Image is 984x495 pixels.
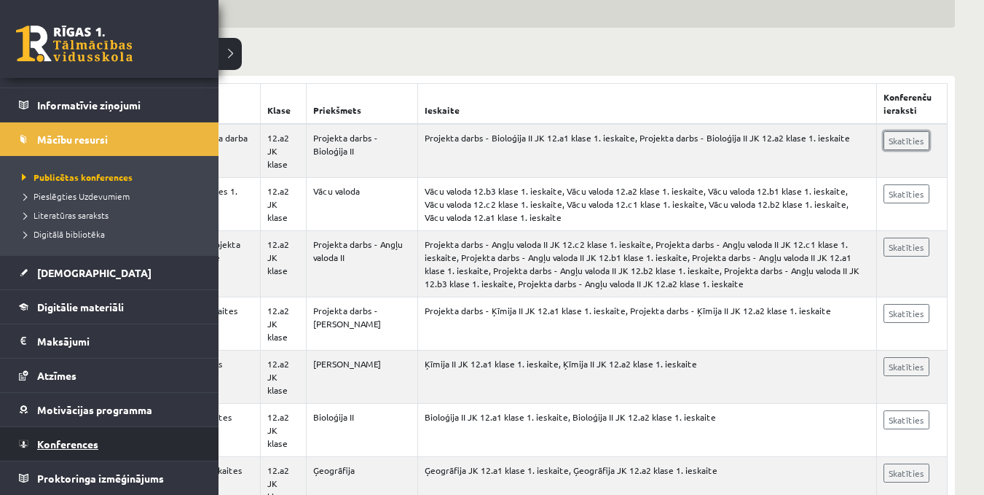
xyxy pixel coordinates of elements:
[19,324,200,358] a: Maksājumi
[19,461,200,495] a: Proktoringa izmēģinājums
[37,300,124,313] span: Digitālie materiāli
[306,124,418,178] td: Projekta darbs - Bioloģija II
[19,122,200,156] a: Mācību resursi
[883,304,929,323] a: Skatīties
[37,133,108,146] span: Mācību resursi
[883,357,929,376] a: Skatīties
[306,84,418,125] th: Priekšmets
[418,404,876,457] td: Bioloģija II JK 12.a1 klase 1. ieskaite, Bioloģija II JK 12.a2 klase 1. ieskaite
[19,256,200,289] a: [DEMOGRAPHIC_DATA]
[418,124,876,178] td: Projekta darbs - Bioloģija II JK 12.a1 klase 1. ieskaite, Projekta darbs - Bioloģija II JK 12.a2 ...
[18,171,133,183] span: Publicētas konferences
[418,84,876,125] th: Ieskaite
[418,351,876,404] td: Ķīmija II JK 12.a1 klase 1. ieskaite, Ķīmija II JK 12.a2 klase 1. ieskaite
[306,404,418,457] td: Bioloģija II
[16,26,133,62] a: Rīgas 1. Tālmācības vidusskola
[261,404,307,457] td: 12.a2 JK klase
[883,238,929,257] a: Skatīties
[883,131,929,150] a: Skatīties
[418,297,876,351] td: Projekta darbs - Ķīmija II JK 12.a1 klase 1. ieskaite, Projekta darbs - Ķīmija II JK 12.a2 klase ...
[261,231,307,297] td: 12.a2 JK klase
[306,351,418,404] td: [PERSON_NAME]
[261,84,307,125] th: Klase
[18,190,130,202] span: Pieslēgties Uzdevumiem
[18,209,109,221] span: Literatūras saraksts
[37,88,200,122] legend: Informatīvie ziņojumi
[19,359,200,392] a: Atzīmes
[37,403,152,416] span: Motivācijas programma
[37,266,151,279] span: [DEMOGRAPHIC_DATA]
[261,297,307,351] td: 12.a2 JK klase
[883,184,929,203] a: Skatīties
[876,84,947,125] th: Konferenču ieraksti
[261,178,307,231] td: 12.a2 JK klase
[261,124,307,178] td: 12.a2 JK klase
[306,297,418,351] td: Projekta darbs - [PERSON_NAME]
[37,324,200,358] legend: Maksājumi
[418,231,876,297] td: Projekta darbs - Angļu valoda II JK 12.c2 klase 1. ieskaite, Projekta darbs - Angļu valoda II JK ...
[19,393,200,426] a: Motivācijas programma
[418,178,876,231] td: Vācu valoda 12.b3 klase 1. ieskaite, Vācu valoda 12.a2 klase 1. ieskaite, Vācu valoda 12.b1 klase...
[37,369,76,382] span: Atzīmes
[18,171,204,184] a: Publicētas konferences
[18,227,204,241] a: Digitālā bibliotēka
[19,88,200,122] a: Informatīvie ziņojumi
[306,178,418,231] td: Vācu valoda
[19,290,200,324] a: Digitālie materiāli
[306,231,418,297] td: Projekta darbs - Angļu valoda II
[37,437,98,451] span: Konferences
[883,464,929,483] a: Skatīties
[261,351,307,404] td: 12.a2 JK klase
[37,472,164,485] span: Proktoringa izmēģinājums
[883,410,929,429] a: Skatīties
[19,427,200,461] a: Konferences
[18,208,204,222] a: Literatūras saraksts
[18,190,204,203] a: Pieslēgties Uzdevumiem
[18,228,105,240] span: Digitālā bibliotēka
